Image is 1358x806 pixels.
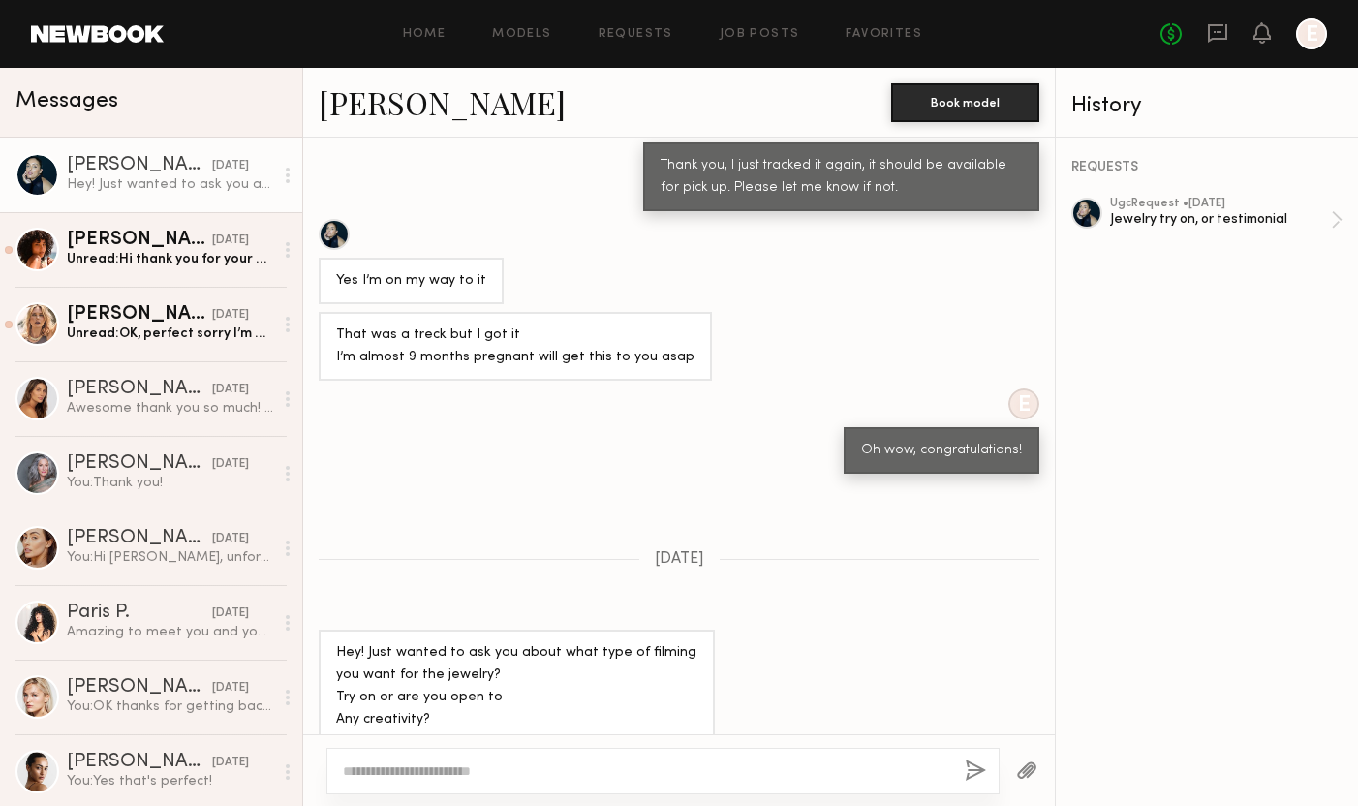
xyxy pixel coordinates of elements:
[891,83,1039,122] button: Book model
[336,325,694,369] div: That was a treck but I got it I’m almost 9 months pregnant will get this to you asap
[67,231,212,250] div: [PERSON_NAME]
[1110,198,1331,210] div: ugc Request • [DATE]
[1110,198,1343,242] a: ugcRequest •[DATE]Jewelry try on, or testimonial
[212,754,249,772] div: [DATE]
[67,697,273,716] div: You: OK thanks for getting back to me! I'm trying to coordinate a small shoot in the next 2 weeks...
[1071,161,1343,174] div: REQUESTS
[212,455,249,474] div: [DATE]
[67,604,212,623] div: Paris P.
[212,604,249,623] div: [DATE]
[67,474,273,492] div: You: Thank you!
[655,551,704,568] span: [DATE]
[67,678,212,697] div: [PERSON_NAME]
[846,28,922,41] a: Favorites
[599,28,673,41] a: Requests
[67,753,212,772] div: [PERSON_NAME]
[212,530,249,548] div: [DATE]
[67,175,273,194] div: Hey! Just wanted to ask you about what type of filming you want for the jewelry? Try on or are yo...
[336,270,486,293] div: Yes I’m on my way to it
[1071,95,1343,117] div: History
[67,305,212,325] div: [PERSON_NAME]
[403,28,447,41] a: Home
[720,28,800,41] a: Job Posts
[212,381,249,399] div: [DATE]
[212,306,249,325] div: [DATE]
[1296,18,1327,49] a: E
[1110,210,1331,229] div: Jewelry try on, or testimonial
[67,156,212,175] div: [PERSON_NAME]
[67,772,273,790] div: You: Yes that's perfect!
[67,250,273,268] div: Unread: Hi thank you for your patience with this. Sorry I haven’t kept you updated but [DATE] I t...
[212,232,249,250] div: [DATE]
[67,529,212,548] div: [PERSON_NAME]
[319,81,566,123] a: [PERSON_NAME]
[212,679,249,697] div: [DATE]
[67,380,212,399] div: [PERSON_NAME]
[15,90,118,112] span: Messages
[212,157,249,175] div: [DATE]
[67,454,212,474] div: [PERSON_NAME]
[661,155,1022,200] div: Thank you, I just tracked it again, it should be available for pick up. Please let me know if not.
[67,548,273,567] div: You: Hi [PERSON_NAME], unfortunately I am a one woman business and I have to stick to a budget fo...
[891,93,1039,109] a: Book model
[67,325,273,343] div: Unread: OK, perfect sorry I’m a little bit behind, will send it to you [DATE]. I hope that’s OK. ...
[861,440,1022,462] div: Oh wow, congratulations!
[492,28,551,41] a: Models
[336,642,697,731] div: Hey! Just wanted to ask you about what type of filming you want for the jewelry? Try on or are yo...
[67,399,273,418] div: Awesome thank you so much! And yes, it’s so hard to come home. September in [GEOGRAPHIC_DATA] wil...
[67,623,273,641] div: Amazing to meet you and your team! Had such a fun shoot! Can’t wait to see the final images!!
